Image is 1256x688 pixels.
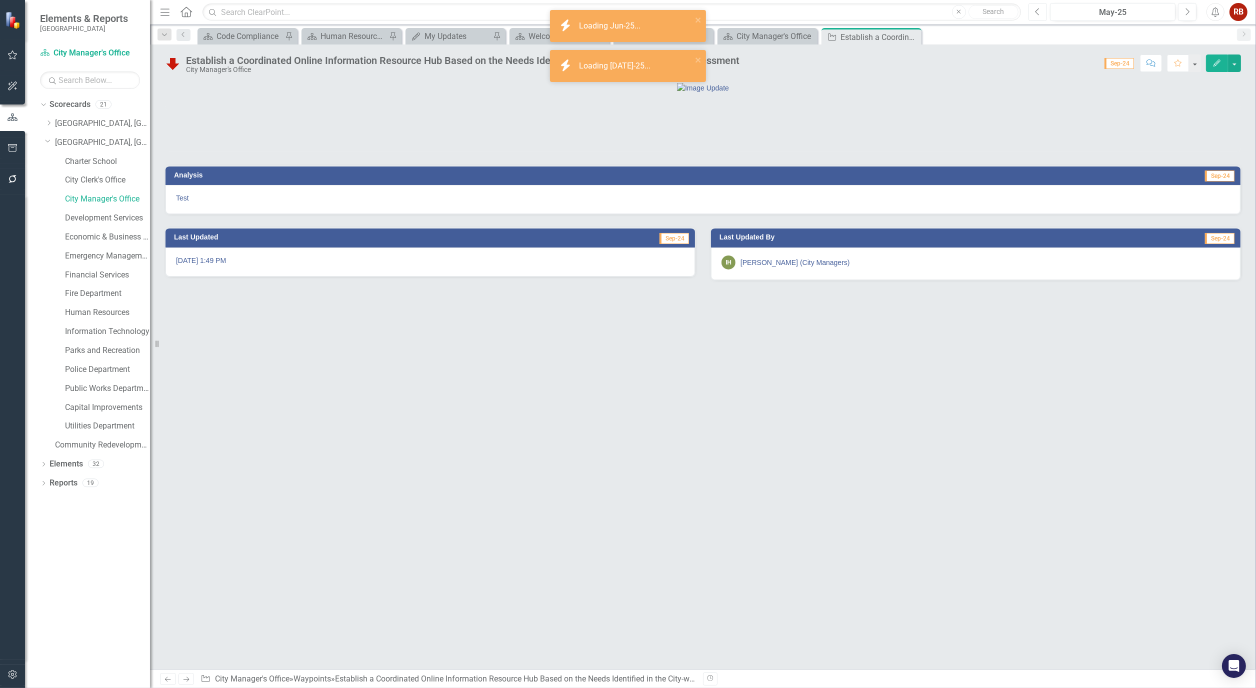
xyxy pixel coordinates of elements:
[95,100,111,109] div: 21
[65,402,150,413] a: Capital Improvements
[65,288,150,299] a: Fire Department
[721,255,735,269] div: IH
[65,174,150,186] a: City Clerk's Office
[165,247,695,276] div: [DATE] 1:49 PM
[40,71,140,89] input: Search Below...
[579,60,653,72] div: Loading [DATE]-25...
[740,257,850,267] div: [PERSON_NAME] (City Managers)
[982,7,1004,15] span: Search
[1229,3,1247,21] button: RB
[165,55,181,71] img: Behind Schedule or Not Started
[1104,58,1134,69] span: Sep-24
[695,14,702,25] button: close
[202,3,1021,21] input: Search ClearPoint...
[174,233,479,241] h3: Last Updated
[1205,233,1234,244] span: Sep-24
[40,12,128,24] span: Elements & Reports
[424,30,490,42] div: My Updates
[293,674,331,683] a: Waypoints
[528,30,607,42] div: Welcome Page
[200,30,282,42] a: Code Compliance
[40,47,140,59] a: City Manager's Office
[65,156,150,167] a: Charter School
[1205,170,1234,181] span: Sep-24
[512,30,607,42] a: Welcome Page
[65,420,150,432] a: Utilities Department
[720,30,815,42] a: City Manager's Office
[1053,6,1172,18] div: May-25
[65,307,150,318] a: Human Resources
[5,11,22,29] img: ClearPoint Strategy
[1222,654,1246,678] div: Open Intercom Messenger
[82,479,98,487] div: 19
[579,20,643,32] div: Loading Jun-25...
[55,137,150,148] a: [GEOGRAPHIC_DATA], [GEOGRAPHIC_DATA] Strategic Plan
[174,171,689,179] h3: Analysis
[186,55,739,66] div: Establish a Coordinated Online Information Resource Hub Based on the Needs Identified in the City...
[215,674,289,683] a: City Manager's Office
[200,673,695,685] div: » »
[65,383,150,394] a: Public Works Department
[65,364,150,375] a: Police Department
[55,118,150,129] a: [GEOGRAPHIC_DATA], [GEOGRAPHIC_DATA] Business Initiatives
[304,30,386,42] a: Human Resources Analytics Dashboard
[65,250,150,262] a: Emergency Management & Resilience
[65,269,150,281] a: Financial Services
[65,326,150,337] a: Information Technology
[736,30,815,42] div: City Manager's Office
[968,5,1018,19] button: Search
[49,458,83,470] a: Elements
[216,30,282,42] div: Code Compliance
[1050,3,1175,21] button: May-25
[49,99,90,110] a: Scorecards
[695,54,702,65] button: close
[40,24,128,32] small: [GEOGRAPHIC_DATA]
[335,674,769,683] div: Establish a Coordinated Online Information Resource Hub Based on the Needs Identified in the City...
[55,439,150,451] a: Community Redevelopment Area
[65,193,150,205] a: City Manager's Office
[659,233,689,244] span: Sep-24
[719,233,1052,241] h3: Last Updated By
[65,345,150,356] a: Parks and Recreation
[320,30,386,42] div: Human Resources Analytics Dashboard
[408,30,490,42] a: My Updates
[49,477,77,489] a: Reports
[88,460,104,468] div: 32
[186,66,739,73] div: City Manager's Office
[65,212,150,224] a: Development Services
[840,31,919,43] div: Establish a Coordinated Online Information Resource Hub Based on the Needs Identified in the City...
[65,231,150,243] a: Economic & Business Development
[176,193,1230,203] p: Test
